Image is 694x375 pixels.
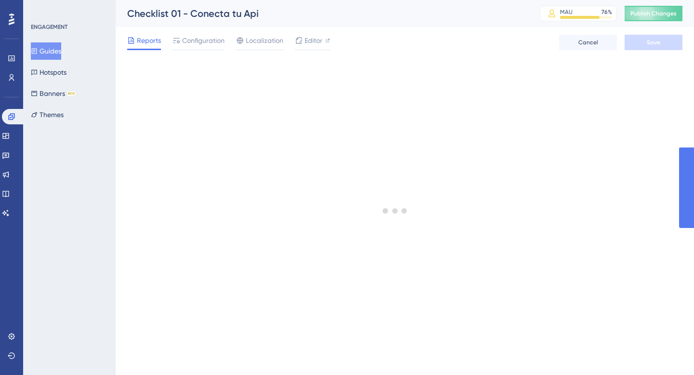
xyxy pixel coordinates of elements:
[31,106,64,123] button: Themes
[625,35,682,50] button: Save
[31,64,67,81] button: Hotspots
[654,337,682,366] iframe: UserGuiding AI Assistant Launcher
[246,35,283,46] span: Localization
[647,39,660,46] span: Save
[630,10,677,17] span: Publish Changes
[305,35,322,46] span: Editor
[31,85,76,102] button: BannersBETA
[601,8,612,16] div: 76 %
[182,35,225,46] span: Configuration
[625,6,682,21] button: Publish Changes
[67,91,76,96] div: BETA
[578,39,598,46] span: Cancel
[31,42,61,60] button: Guides
[560,8,573,16] div: MAU
[127,7,516,20] div: Checklist 01 - Conecta tu Api
[559,35,617,50] button: Cancel
[31,23,67,31] div: ENGAGEMENT
[137,35,161,46] span: Reports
